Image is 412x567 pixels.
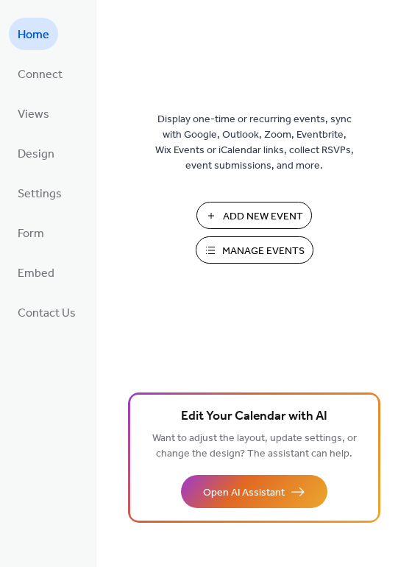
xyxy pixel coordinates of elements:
a: Design [9,137,63,169]
span: Embed [18,262,54,286]
button: Add New Event [196,202,312,229]
button: Open AI Assistant [181,475,327,508]
span: Add New Event [223,209,303,225]
span: Edit Your Calendar with AI [181,406,327,427]
a: Connect [9,57,71,90]
span: Display one-time or recurring events, sync with Google, Outlook, Zoom, Eventbrite, Wix Events or ... [155,112,354,174]
a: Home [9,18,58,50]
a: Views [9,97,58,130]
span: Want to adjust the layout, update settings, or change the design? The assistant can help. [152,429,357,464]
span: Design [18,143,54,166]
button: Manage Events [196,236,313,264]
span: Contact Us [18,302,76,325]
span: Open AI Assistant [203,485,285,501]
a: Contact Us [9,296,85,328]
a: Settings [9,177,71,209]
a: Embed [9,256,63,289]
span: Connect [18,63,63,87]
a: Form [9,216,53,249]
span: Views [18,103,49,127]
span: Settings [18,183,62,206]
span: Home [18,24,49,47]
span: Form [18,222,44,246]
span: Manage Events [222,244,305,259]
